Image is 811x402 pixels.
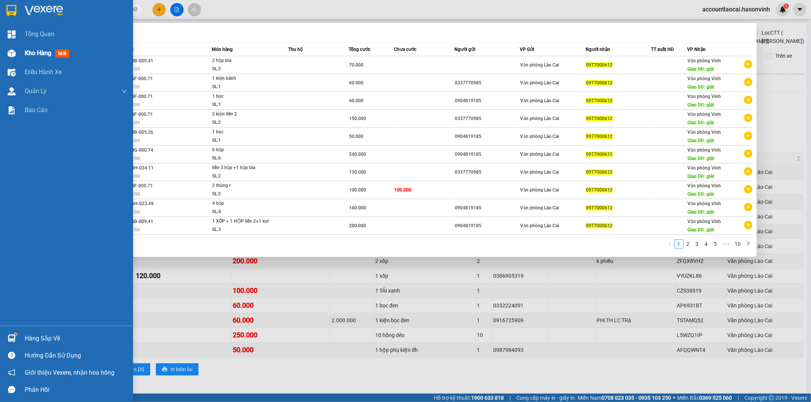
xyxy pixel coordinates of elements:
span: Tổng Quan [25,29,54,39]
span: close-circle [133,7,138,11]
span: Tổng cước [349,47,370,52]
span: plus-circle [744,60,752,68]
span: Trên xe 24H-034.11 [113,165,154,171]
span: Giao DĐ: giát [687,174,714,179]
span: Giao DĐ: giát [687,102,714,108]
img: warehouse-icon [8,334,16,342]
span: Văn phòng Vinh [687,76,721,81]
img: logo-vxr [6,5,16,16]
div: liền 3 hộp +1 hộp bia [212,164,269,172]
div: Phản hồi [25,384,127,396]
span: 130.000 [349,169,366,175]
div: 1 XỐP + 1 HỘP liền 2+1 xọt [212,217,269,226]
span: plus-circle [744,203,752,211]
span: Văn phòng Vinh [687,201,721,206]
li: 10 [732,239,744,248]
span: 100.000 [349,187,366,193]
img: dashboard-icon [8,30,16,38]
span: Giao DĐ: giát [687,209,714,215]
span: plus-circle [744,131,752,140]
div: 1 bọc [212,92,269,101]
h2: 4B14MKTI [4,44,61,57]
div: 0904819185 [455,150,519,158]
div: SL: 3 [212,226,269,234]
span: Văn phòng Vinh [687,165,721,171]
span: 70.000 [349,62,363,68]
li: Next Page [744,239,753,248]
li: Previous Page [665,239,675,248]
span: Văn phòng Lào Cai [521,116,559,121]
span: close-circle [133,6,138,13]
span: plus-circle [744,149,752,158]
span: VP Gửi [520,47,535,52]
div: 0904819185 [455,97,519,105]
button: right [744,239,753,248]
span: 0977000612 [586,187,613,193]
span: Giao DĐ: giát [687,156,714,161]
span: Giao DĐ: giát [687,138,714,143]
a: 5 [711,240,720,248]
span: plus-circle [744,185,752,193]
span: Quản Lý [25,86,47,96]
span: 0977000612 [586,98,613,103]
span: 0977000612 [586,205,613,210]
div: 4 hộp [212,199,269,208]
span: Văn phòng Lào Cai [521,205,559,210]
span: notification [8,369,15,376]
span: Giao DĐ: giát [687,66,714,72]
a: 10 [733,240,743,248]
li: 2 [684,239,693,248]
span: 0977000612 [586,62,613,68]
div: 0337770985 [455,79,519,87]
span: 0977000612 [586,223,613,228]
span: 0977000612 [586,116,613,121]
span: 0977000612 [586,134,613,139]
span: Văn phòng Vinh [687,94,721,99]
span: Giao DĐ: giát [687,192,714,197]
span: Giao DĐ: giát [687,227,714,233]
span: Điều hành xe [25,67,62,77]
div: SL: 6 [212,154,269,163]
div: SL: 4 [212,208,269,216]
span: left [668,241,672,246]
span: plus-circle [744,114,752,122]
span: 60.000 [349,98,363,103]
div: 2 kiện liền 2 [212,110,269,119]
div: SL: 1 [212,101,269,109]
span: Văn phòng Vinh [687,147,721,153]
span: TT xuất HĐ [651,47,674,52]
span: right [746,241,751,246]
div: 0904819185 [455,133,519,141]
span: 60.000 [349,80,363,85]
li: 4 [702,239,711,248]
img: warehouse-icon [8,49,16,57]
div: 1 bọc [212,128,269,136]
div: 0904819185 [455,204,519,212]
b: [PERSON_NAME] (Vinh - Sapa) [32,9,114,39]
span: 0977000612 [586,169,613,175]
span: Văn phòng Lào Cai [521,134,559,139]
span: question-circle [8,352,15,359]
span: Văn phòng Lào Cai [521,223,559,228]
span: Giao DĐ: giát [687,84,714,90]
span: Chưa cước [394,47,416,52]
div: 1 kiện bánh [212,74,269,83]
a: 2 [684,240,692,248]
a: 4 [702,240,711,248]
span: plus-circle [744,96,752,104]
span: ••• [720,239,732,248]
span: down [121,88,127,94]
div: SL: 2 [212,119,269,127]
span: plus-circle [744,78,752,86]
span: Món hàng [212,47,233,52]
span: plus-circle [744,221,752,229]
sup: 1 [14,333,17,336]
img: warehouse-icon [8,68,16,76]
span: message [8,386,15,393]
li: 1 [675,239,684,248]
span: 150.000 [349,116,366,121]
span: 100.000 [394,187,411,193]
span: Giao DĐ: giát [687,120,714,125]
a: 1 [675,240,683,248]
span: VP Nhận [687,47,706,52]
